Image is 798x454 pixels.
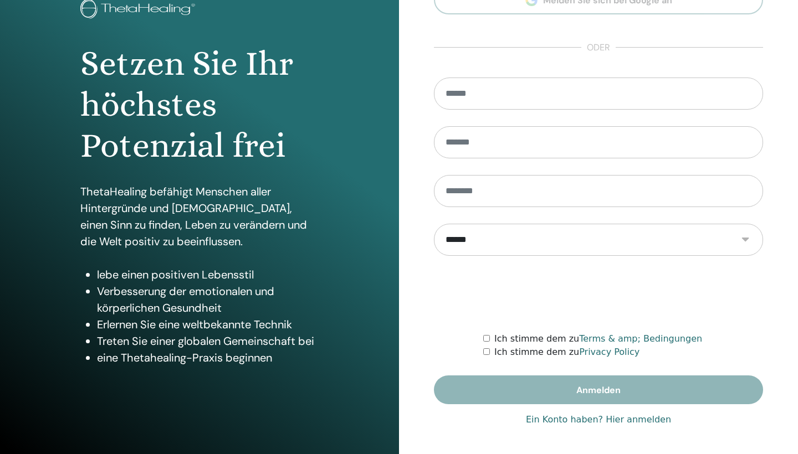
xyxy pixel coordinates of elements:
li: Treten Sie einer globalen Gemeinschaft bei [97,333,319,349]
p: ThetaHealing befähigt Menschen aller Hintergründe und [DEMOGRAPHIC_DATA], einen Sinn zu finden, L... [80,183,319,250]
iframe: reCAPTCHA [514,272,683,316]
a: Privacy Policy [579,347,640,357]
label: Ich stimme dem zu [494,332,702,345]
h1: Setzen Sie Ihr höchstes Potenzial frei [80,43,319,167]
span: oder [581,41,616,54]
li: Verbesserung der emotionalen und körperlichen Gesundheit [97,283,319,316]
li: Erlernen Sie eine weltbekannte Technik [97,316,319,333]
li: lebe einen positiven Lebensstil [97,266,319,283]
a: Ein Konto haben? Hier anmelden [526,413,671,426]
label: Ich stimme dem zu [494,345,640,359]
a: Terms & amp; Bedingungen [579,333,702,344]
li: eine Thetahealing-Praxis beginnen [97,349,319,366]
